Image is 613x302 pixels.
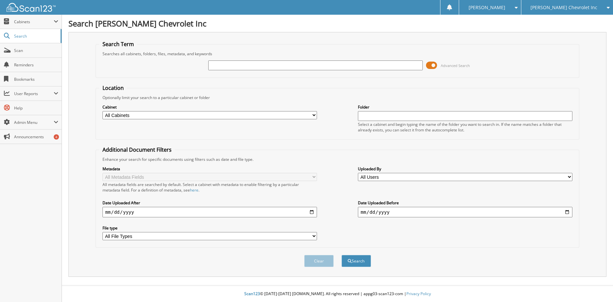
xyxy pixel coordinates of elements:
button: Search [342,255,371,267]
legend: Search Term [99,41,137,48]
span: Announcements [14,134,58,140]
span: Reminders [14,62,58,68]
span: Scan [14,48,58,53]
label: Cabinet [102,104,317,110]
div: Searches all cabinets, folders, files, metadata, and keywords [99,51,576,57]
label: Date Uploaded Before [358,200,572,206]
legend: Location [99,84,127,92]
a: Privacy Policy [406,291,431,296]
div: Enhance your search for specific documents using filters such as date and file type. [99,157,576,162]
span: Help [14,105,58,111]
label: Metadata [102,166,317,172]
span: Advanced Search [441,63,470,68]
label: Folder [358,104,572,110]
div: © [DATE]-[DATE] [DOMAIN_NAME]. All rights reserved | appg03-scan123-com | [62,286,613,302]
button: Clear [304,255,334,267]
label: Uploaded By [358,166,572,172]
span: User Reports [14,91,54,96]
label: Date Uploaded After [102,200,317,206]
div: All metadata fields are searched by default. Select a cabinet with metadata to enable filtering b... [102,182,317,193]
span: Cabinets [14,19,54,25]
div: Select a cabinet and begin typing the name of the folder you want to search in. If the name match... [358,122,572,133]
div: Optionally limit your search to a particular cabinet or folder [99,95,576,100]
span: Search [14,33,57,39]
span: Bookmarks [14,76,58,82]
label: File type [102,225,317,231]
span: [PERSON_NAME] Chevrolet Inc [530,6,597,9]
span: Scan123 [244,291,260,296]
span: [PERSON_NAME] [469,6,505,9]
input: start [102,207,317,217]
legend: Additional Document Filters [99,146,175,153]
input: end [358,207,572,217]
div: 4 [54,134,59,140]
a: here [190,187,198,193]
span: Admin Menu [14,120,54,125]
h1: Search [PERSON_NAME] Chevrolet Inc [68,18,606,29]
img: scan123-logo-white.svg [7,3,56,12]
